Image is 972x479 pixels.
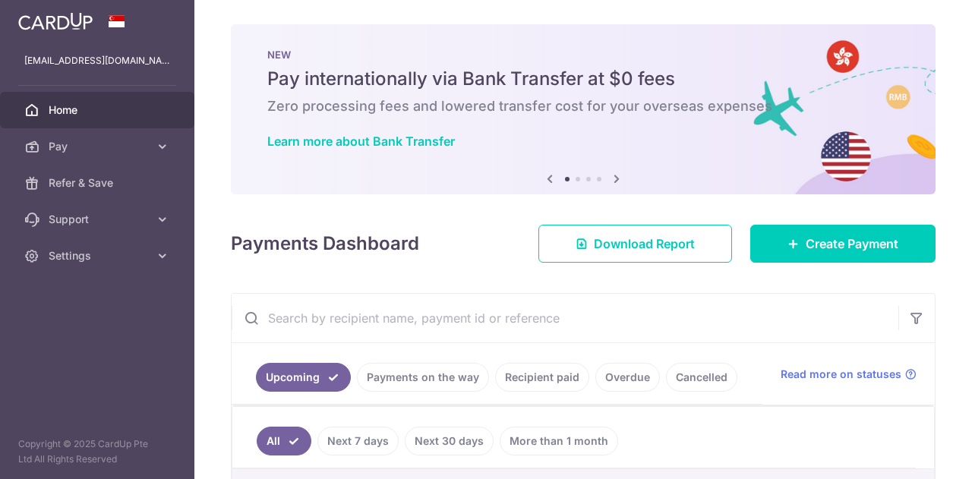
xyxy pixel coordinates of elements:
[49,248,149,263] span: Settings
[594,235,695,253] span: Download Report
[405,427,494,455] a: Next 30 days
[781,367,901,382] span: Read more on statuses
[781,367,917,382] a: Read more on statuses
[595,363,660,392] a: Overdue
[267,67,899,91] h5: Pay internationally via Bank Transfer at $0 fees
[49,139,149,154] span: Pay
[750,225,936,263] a: Create Payment
[806,235,898,253] span: Create Payment
[267,134,455,149] a: Learn more about Bank Transfer
[495,363,589,392] a: Recipient paid
[538,225,732,263] a: Download Report
[357,363,489,392] a: Payments on the way
[49,212,149,227] span: Support
[317,427,399,455] a: Next 7 days
[232,294,898,342] input: Search by recipient name, payment id or reference
[267,49,899,61] p: NEW
[231,230,419,257] h4: Payments Dashboard
[49,175,149,191] span: Refer & Save
[257,427,311,455] a: All
[256,363,351,392] a: Upcoming
[24,53,170,68] p: [EMAIL_ADDRESS][DOMAIN_NAME]
[18,12,93,30] img: CardUp
[666,363,737,392] a: Cancelled
[49,102,149,118] span: Home
[500,427,618,455] a: More than 1 month
[231,24,936,194] img: Bank transfer banner
[267,97,899,115] h6: Zero processing fees and lowered transfer cost for your overseas expenses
